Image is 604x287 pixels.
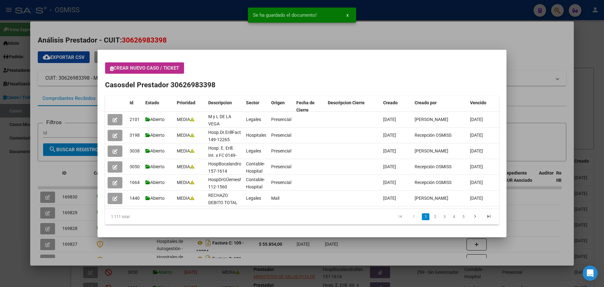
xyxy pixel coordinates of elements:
span: [DATE] [470,180,483,185]
span: Vencido [470,100,486,105]
datatable-header-cell: Descripcion Cierre [325,96,381,117]
datatable-header-cell: Fecha de Cierre [294,96,325,117]
span: 3038 [130,148,140,153]
span: Abierto [145,196,165,201]
a: 2 [431,213,439,220]
span: Contable-Hospital [246,161,265,174]
a: go to next page [469,213,481,220]
span: Se ha guardado el documento! [253,12,317,18]
span: [DATE] [383,148,396,153]
span: [DATE] [383,117,396,122]
span: Descripcion [208,100,232,105]
span: Mail [271,196,279,201]
li: page 1 [421,211,430,222]
span: [DATE] [470,117,483,122]
span: del Prestador 30626983398 [125,81,215,89]
span: x [346,12,349,18]
span: Presencial [271,180,291,185]
span: RECHAZO DEBITO TOTAL DE AFILIACIONES, INFORMA RECLAMO LEGALES. [208,193,238,241]
span: Hosp.Dr.ErillFact 149-12265 [208,130,241,142]
span: Legales [246,196,261,201]
datatable-header-cell: Estado [143,96,174,117]
li: page 5 [459,211,468,222]
span: Recepción OSMISS [415,164,451,169]
span: MEDIA [177,117,194,122]
span: Legales [246,148,261,153]
span: Abierto [145,164,165,169]
span: MEDIA [177,148,194,153]
span: Hosp. E. Erill. Int. x FC 0149-00011047; 11187,11581. [208,146,237,172]
span: Descripcion Cierre [328,100,365,105]
span: 2101 [130,117,140,122]
span: MEDIA [177,133,194,138]
datatable-header-cell: Creado por [412,96,467,117]
a: go to previous page [408,213,420,220]
h2: Casos [105,80,499,90]
span: [DATE] [470,133,483,138]
span: MEDIA [177,180,194,185]
datatable-header-cell: Vencido [467,96,499,117]
span: Recepción OSMISS [415,180,451,185]
span: Crear nuevo caso / ticket [110,65,179,71]
span: Hospitales [246,133,267,138]
span: 1664 [130,180,140,185]
span: Fecha de Cierre [296,100,315,112]
span: HospBocalandroRec 157-1614 [208,161,249,174]
span: [DATE] [470,196,483,201]
span: [DATE] [470,164,483,169]
span: [PERSON_NAME] [415,148,448,153]
span: Prioridad [177,100,195,105]
datatable-header-cell: Sector [243,96,269,117]
span: 1440 [130,196,140,201]
a: 1 [422,213,429,220]
a: 4 [450,213,458,220]
span: Abierto [145,148,165,153]
datatable-header-cell: Id [127,96,143,117]
span: Recepción OSMISS [415,133,451,138]
span: [DATE] [383,196,396,201]
div: Open Intercom Messenger [583,266,598,281]
span: Legales [246,117,261,122]
datatable-header-cell: Prioridad [174,96,206,117]
button: Crear nuevo caso / ticket [105,62,184,74]
span: [PERSON_NAME] [415,117,448,122]
span: Creado por [415,100,437,105]
span: [DATE] [383,133,396,138]
li: page 2 [430,211,440,222]
span: Contable-Hospital [246,177,265,189]
span: Abierto [145,180,165,185]
button: x [341,9,354,21]
span: Estado [145,100,159,105]
span: [PERSON_NAME] [415,196,448,201]
span: M y L DE LA VEGA [208,114,231,126]
span: [DATE] [470,148,483,153]
span: 3198 [130,133,140,138]
span: Abierto [145,117,165,122]
li: page 4 [449,211,459,222]
datatable-header-cell: Origen [269,96,294,117]
a: go to first page [394,213,406,220]
span: MEDIA [177,164,194,169]
span: Sector [246,100,259,105]
span: HospDrGÜemesRec 112-1560 [208,177,247,189]
a: 3 [441,213,448,220]
span: Presencial [271,117,291,122]
datatable-header-cell: Descripcion [206,96,243,117]
span: Origen [271,100,285,105]
span: [DATE] [383,180,396,185]
span: Abierto [145,133,165,138]
span: Presencial [271,148,291,153]
span: [DATE] [383,164,396,169]
datatable-header-cell: Creado [381,96,412,117]
span: Presencial [271,133,291,138]
span: Creado [383,100,398,105]
li: page 3 [440,211,449,222]
a: go to last page [483,213,495,220]
a: 5 [460,213,467,220]
div: 1.111 total [105,209,183,225]
span: 3050 [130,164,140,169]
span: MEDIA [177,196,194,201]
span: Presencial [271,164,291,169]
span: Id [130,100,133,105]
